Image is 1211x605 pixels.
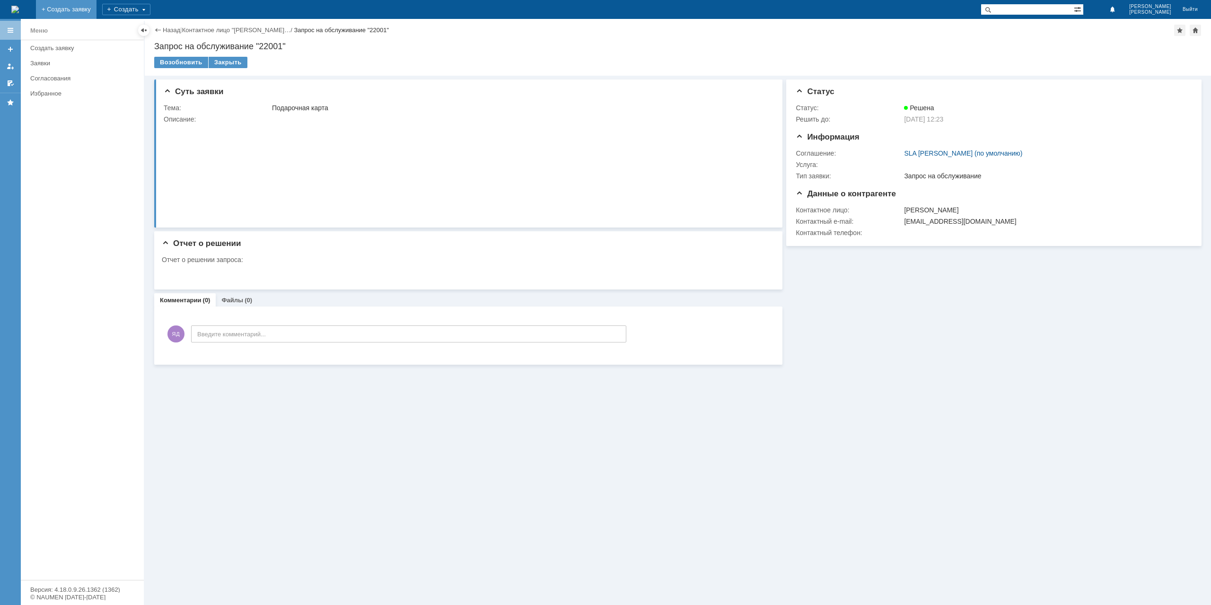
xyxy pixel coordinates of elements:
[11,6,19,13] img: logo
[272,104,767,112] div: Подарочная карта
[203,297,211,304] div: (0)
[796,87,834,96] span: Статус
[796,189,896,198] span: Данные о контрагенте
[164,104,270,112] div: Тема:
[163,26,180,34] a: Назад
[796,132,859,141] span: Информация
[30,594,134,600] div: © NAUMEN [DATE]-[DATE]
[904,104,934,112] span: Решена
[1190,25,1201,36] div: Сделать домашней страницей
[3,76,18,91] a: Мои согласования
[30,60,138,67] div: Заявки
[796,218,902,225] div: Контактный e-mail:
[3,42,18,57] a: Создать заявку
[904,149,1022,157] a: SLA [PERSON_NAME] (по умолчанию)
[26,56,142,70] a: Заявки
[30,44,138,52] div: Создать заявку
[164,115,769,123] div: Описание:
[154,42,1202,51] div: Запрос на обслуживание "22001"
[796,115,902,123] div: Решить до:
[796,161,902,168] div: Услуга:
[1174,25,1185,36] div: Добавить в избранное
[3,59,18,74] a: Мои заявки
[1129,4,1171,9] span: [PERSON_NAME]
[162,239,241,248] span: Отчет о решении
[26,71,142,86] a: Согласования
[162,256,769,263] div: Отчет о решении запроса:
[26,41,142,55] a: Создать заявку
[796,104,902,112] div: Статус:
[904,172,1186,180] div: Запрос на обслуживание
[904,115,943,123] span: [DATE] 12:23
[904,206,1186,214] div: [PERSON_NAME]
[167,325,184,342] span: ЯД
[160,297,202,304] a: Комментарии
[11,6,19,13] a: Перейти на домашнюю страницу
[30,587,134,593] div: Версия: 4.18.0.9.26.1362 (1362)
[30,90,128,97] div: Избранное
[30,75,138,82] div: Согласования
[294,26,389,34] div: Запрос на обслуживание "22001"
[102,4,150,15] div: Создать
[1074,4,1083,13] span: Расширенный поиск
[904,218,1186,225] div: [EMAIL_ADDRESS][DOMAIN_NAME]
[182,26,294,34] div: /
[245,297,252,304] div: (0)
[30,25,48,36] div: Меню
[221,297,243,304] a: Файлы
[164,87,223,96] span: Суть заявки
[796,172,902,180] div: Тип заявки:
[1129,9,1171,15] span: [PERSON_NAME]
[180,26,182,33] div: |
[138,25,149,36] div: Скрыть меню
[796,229,902,237] div: Контактный телефон:
[796,206,902,214] div: Контактное лицо:
[182,26,291,34] a: Контактное лицо "[PERSON_NAME]…
[796,149,902,157] div: Соглашение:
